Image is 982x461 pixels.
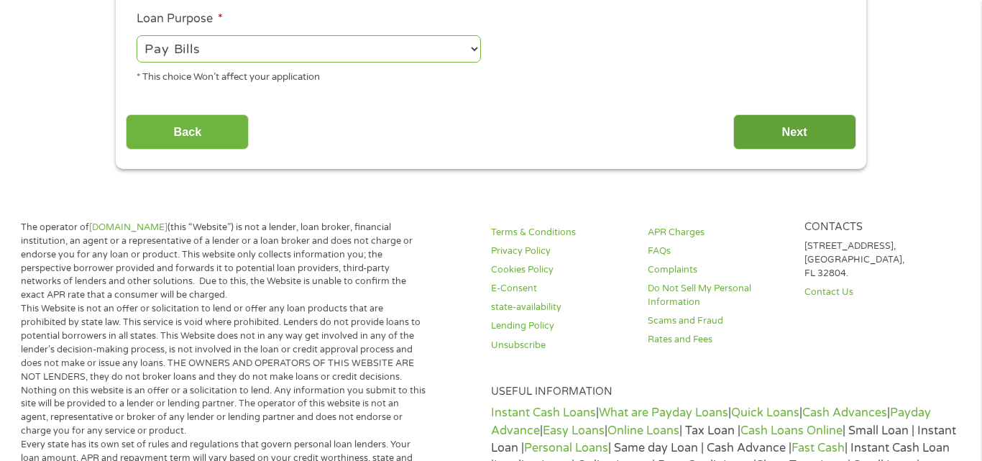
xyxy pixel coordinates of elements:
a: FAQs [648,245,804,258]
a: Fast Cash [791,441,845,455]
a: Cash Advances [802,406,887,420]
a: What are Payday Loans [599,406,728,420]
a: Payday Advance [491,406,931,437]
h4: Useful Information [491,385,961,399]
a: Unsubscribe [491,339,648,352]
input: Back [126,114,249,150]
a: Quick Loans [731,406,799,420]
p: [STREET_ADDRESS], [GEOGRAPHIC_DATA], FL 32804. [804,239,961,280]
a: Contact Us [804,286,961,299]
a: E-Consent [491,282,648,296]
a: Do Not Sell My Personal Information [648,282,804,309]
p: This Website is not an offer or solicitation to lend or offer any loan products that are prohibit... [21,302,426,438]
div: * This choice Won’t affect your application [137,65,481,85]
a: APR Charges [648,226,804,239]
a: Rates and Fees [648,333,804,347]
a: Cash Loans Online [740,424,843,438]
input: Next [733,114,856,150]
a: Complaints [648,263,804,277]
a: Privacy Policy [491,245,648,258]
a: Scams and Fraud [648,314,804,328]
a: Cookies Policy [491,263,648,277]
p: The operator of (this “Website”) is not a lender, loan broker, financial institution, an agent or... [21,221,426,302]
a: Lending Policy [491,319,648,333]
a: [DOMAIN_NAME] [89,222,168,233]
a: Instant Cash Loans [491,406,596,420]
a: Personal Loans [524,441,608,455]
a: state-availability [491,301,648,314]
label: Loan Purpose [137,12,223,27]
a: Terms & Conditions [491,226,648,239]
a: Easy Loans [543,424,605,438]
h4: Contacts [804,221,961,234]
a: Online Loans [607,424,679,438]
